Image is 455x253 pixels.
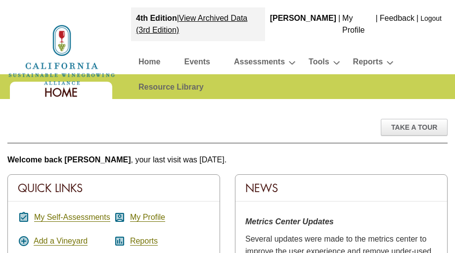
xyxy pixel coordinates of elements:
div: | [375,7,379,41]
a: Add a Vineyard [34,237,88,246]
img: logo_cswa2x.png [7,23,116,87]
i: assessment [114,235,126,247]
div: Take A Tour [381,119,448,136]
b: Welcome back [PERSON_NAME] [7,155,131,164]
a: Assessments [234,55,285,72]
div: | [337,7,341,41]
a: Reports [130,237,158,246]
strong: 4th Edition [136,14,177,22]
a: Logout [420,14,442,22]
a: Feedback [380,14,414,22]
div: News [235,175,447,202]
a: Reports [353,55,383,72]
div: | [131,7,265,41]
i: add_circle [18,235,30,247]
a: My Profile [342,14,364,34]
a: Tools [309,55,329,72]
a: Events [184,55,210,72]
a: Home [138,55,160,72]
i: account_box [114,211,126,223]
p: , your last visit was [DATE]. [7,153,448,166]
a: My Self-Assessments [34,213,110,222]
a: View Archived Data (3rd Edition) [136,14,247,34]
a: My Profile [130,213,165,222]
i: assignment_turned_in [18,211,30,223]
strong: Metrics Center Updates [245,217,334,226]
a: Resource Library [138,80,204,98]
b: [PERSON_NAME] [270,14,336,22]
a: Home [7,50,116,58]
div: Quick Links [8,175,220,202]
div: | [415,7,419,41]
